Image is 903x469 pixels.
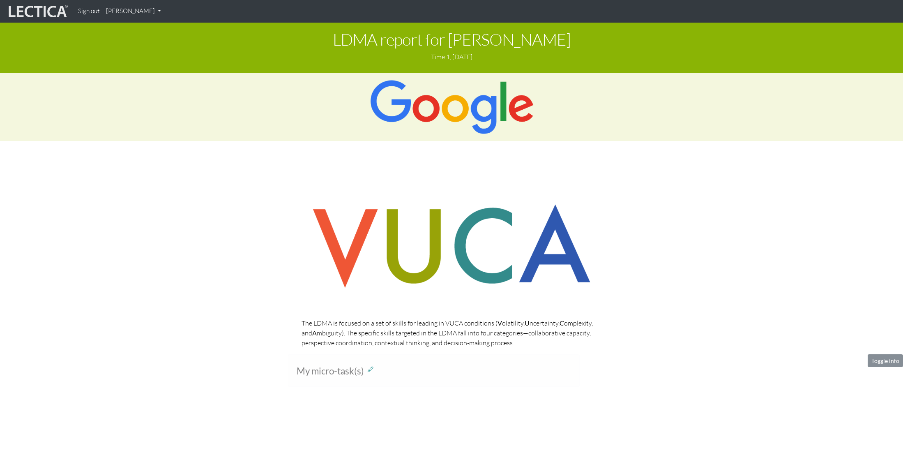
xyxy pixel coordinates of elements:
button: Toggle info [868,354,903,367]
strong: V [498,319,502,327]
span: My micro-task(s) [297,365,364,377]
a: Sign out [75,3,103,19]
strong: C [560,319,564,327]
a: [PERSON_NAME] [103,3,164,19]
h1: LDMA report for [PERSON_NAME] [6,30,897,49]
strong: A [312,329,317,337]
img: Google Logo [369,79,534,134]
img: vuca skills [302,194,601,298]
p: Time 1, [DATE] [6,52,897,62]
p: The LDMA is focused on a set of skills for leading in VUCA conditions ( olatility, ncertainty, om... [302,318,601,348]
img: lecticalive [7,4,68,19]
strong: U [525,319,530,327]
